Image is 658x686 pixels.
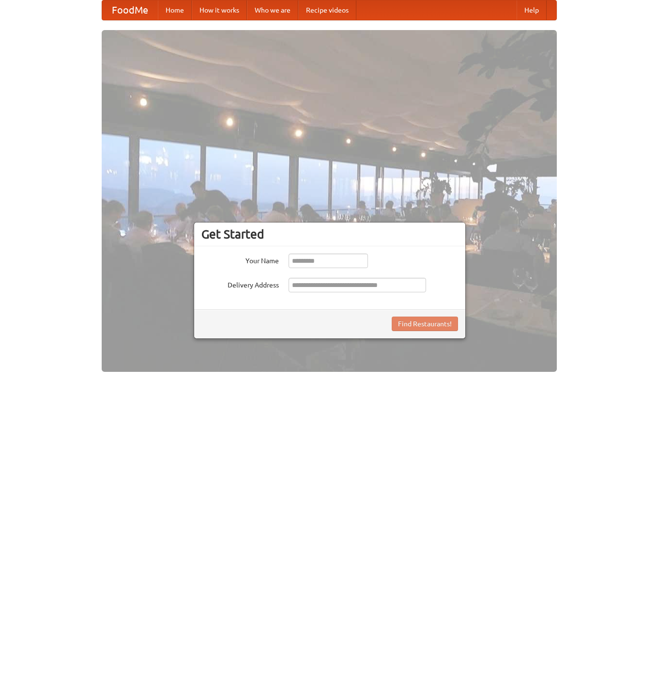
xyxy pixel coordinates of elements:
[192,0,247,20] a: How it works
[392,317,458,331] button: Find Restaurants!
[201,254,279,266] label: Your Name
[517,0,547,20] a: Help
[201,278,279,290] label: Delivery Address
[201,227,458,241] h3: Get Started
[158,0,192,20] a: Home
[298,0,356,20] a: Recipe videos
[247,0,298,20] a: Who we are
[102,0,158,20] a: FoodMe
